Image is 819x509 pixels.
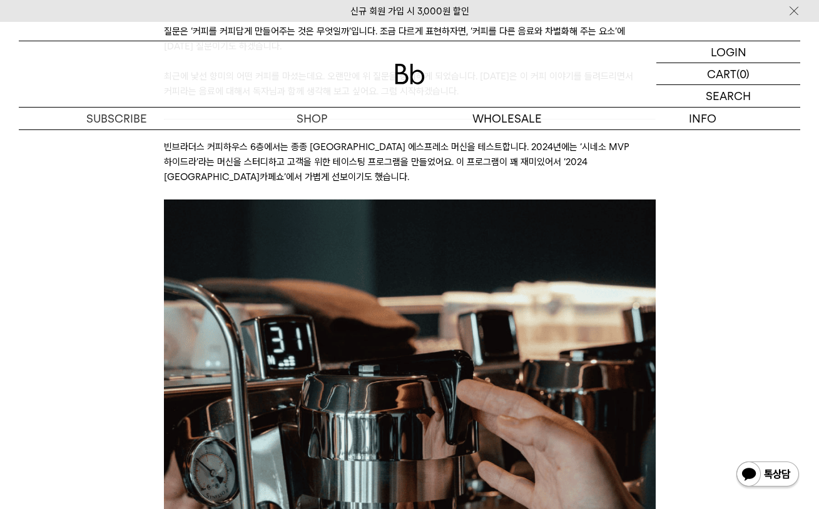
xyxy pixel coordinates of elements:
a: LOGIN [656,41,800,63]
a: 신규 회원 가입 시 3,000원 할인 [350,6,469,17]
p: LOGIN [711,41,746,63]
img: 카카오톡 채널 1:1 채팅 버튼 [735,460,800,490]
p: WHOLESALE [410,108,605,129]
a: CART (0) [656,63,800,85]
img: 로고 [395,64,425,84]
a: SUBSCRIBE [19,108,214,129]
p: SEARCH [706,85,751,107]
p: INFO [605,108,800,129]
p: 빈브라더스 커피하우스 6층에서는 종종 [GEOGRAPHIC_DATA] 에스프레소 머신을 테스트합니다. 2024년에는 ‘시네소 MVP 하이드라’라는 머신을 스터디하고 고객을 위... [164,139,656,184]
p: (0) [736,63,750,84]
a: SHOP [214,108,409,129]
p: CART [707,63,736,84]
